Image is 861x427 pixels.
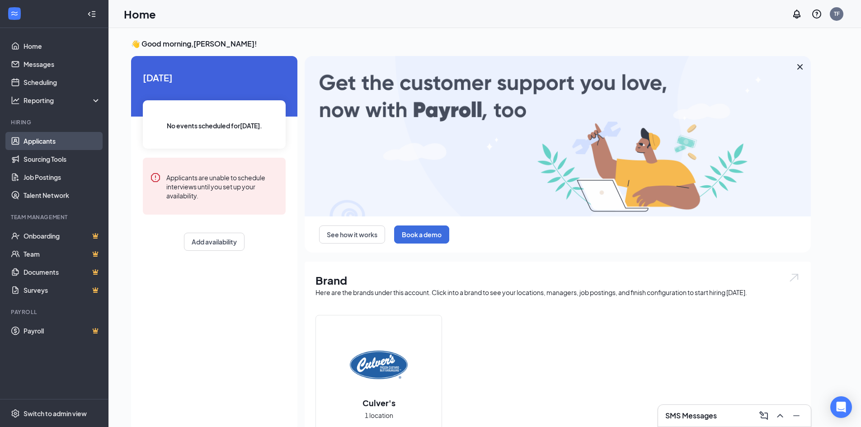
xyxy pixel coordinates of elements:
[24,245,101,263] a: TeamCrown
[305,56,811,216] img: payroll-large.gif
[775,410,786,421] svg: ChevronUp
[24,96,101,105] div: Reporting
[24,186,101,204] a: Talent Network
[830,396,852,418] div: Open Intercom Messenger
[319,225,385,244] button: See how it works
[795,61,805,72] svg: Cross
[24,150,101,168] a: Sourcing Tools
[24,263,101,281] a: DocumentsCrown
[365,410,393,420] span: 1 location
[315,288,800,297] div: Here are the brands under this account. Click into a brand to see your locations, managers, job p...
[24,37,101,55] a: Home
[757,408,771,423] button: ComposeMessage
[167,121,262,131] span: No events scheduled for [DATE] .
[24,132,101,150] a: Applicants
[166,172,278,200] div: Applicants are unable to schedule interviews until you set up your availability.
[788,272,800,283] img: open.6027fd2a22e1237b5b06.svg
[10,9,19,18] svg: WorkstreamLogo
[11,308,99,316] div: Payroll
[24,409,87,418] div: Switch to admin view
[150,172,161,183] svg: Error
[350,336,408,394] img: Culver's
[24,55,101,73] a: Messages
[353,397,405,408] h2: Culver's
[11,409,20,418] svg: Settings
[24,227,101,245] a: OnboardingCrown
[24,73,101,91] a: Scheduling
[124,6,156,22] h1: Home
[11,213,99,221] div: Team Management
[11,96,20,105] svg: Analysis
[11,118,99,126] div: Hiring
[24,281,101,299] a: SurveysCrown
[315,272,800,288] h1: Brand
[24,322,101,340] a: PayrollCrown
[87,9,96,19] svg: Collapse
[758,410,769,421] svg: ComposeMessage
[665,411,717,421] h3: SMS Messages
[834,10,840,18] div: TF
[143,70,286,84] span: [DATE]
[811,9,822,19] svg: QuestionInfo
[131,39,811,49] h3: 👋 Good morning, [PERSON_NAME] !
[791,410,802,421] svg: Minimize
[791,9,802,19] svg: Notifications
[24,168,101,186] a: Job Postings
[394,225,449,244] button: Book a demo
[773,408,787,423] button: ChevronUp
[184,233,245,251] button: Add availability
[789,408,804,423] button: Minimize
